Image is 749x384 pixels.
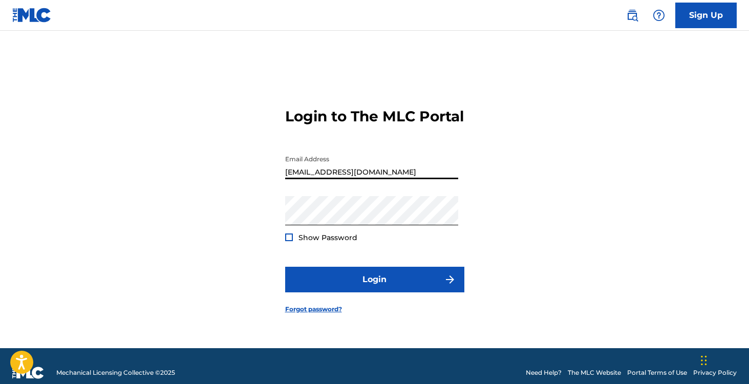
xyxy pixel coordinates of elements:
a: The MLC Website [568,368,621,377]
a: Sign Up [675,3,737,28]
img: search [626,9,638,22]
a: Portal Terms of Use [627,368,687,377]
h3: Login to The MLC Portal [285,108,464,125]
a: Public Search [622,5,643,26]
img: help [653,9,665,22]
span: Show Password [298,233,357,242]
a: Need Help? [526,368,562,377]
img: logo [12,367,44,379]
a: Forgot password? [285,305,342,314]
a: Privacy Policy [693,368,737,377]
img: MLC Logo [12,8,52,23]
div: Drag [701,345,707,376]
button: Login [285,267,464,292]
div: Help [649,5,669,26]
span: Mechanical Licensing Collective © 2025 [56,368,175,377]
img: f7272a7cc735f4ea7f67.svg [444,273,456,286]
iframe: Chat Widget [698,335,749,384]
